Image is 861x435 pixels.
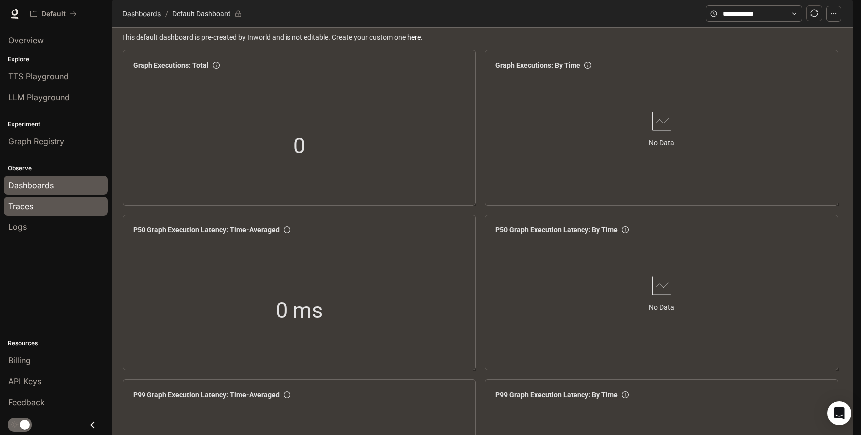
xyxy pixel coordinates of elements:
[26,4,81,24] button: All workspaces
[276,294,323,328] span: 0 ms
[810,9,818,17] span: sync
[133,60,209,71] span: Graph Executions: Total
[133,224,280,235] span: P50 Graph Execution Latency: Time-Averaged
[165,8,168,19] span: /
[133,389,280,400] span: P99 Graph Execution Latency: Time-Averaged
[649,302,674,313] article: No Data
[213,62,220,69] span: info-circle
[120,8,163,20] button: Dashboards
[622,226,629,233] span: info-circle
[495,389,618,400] span: P99 Graph Execution Latency: By Time
[584,62,591,69] span: info-circle
[495,224,618,235] span: P50 Graph Execution Latency: By Time
[649,137,674,148] article: No Data
[622,391,629,398] span: info-circle
[284,226,290,233] span: info-circle
[122,32,845,43] span: This default dashboard is pre-created by Inworld and is not editable. Create your custom one .
[284,391,290,398] span: info-circle
[293,129,305,163] span: 0
[170,4,233,23] article: Default Dashboard
[495,60,580,71] span: Graph Executions: By Time
[122,8,161,20] span: Dashboards
[827,401,851,425] div: Open Intercom Messenger
[41,10,66,18] p: Default
[407,33,421,41] a: here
